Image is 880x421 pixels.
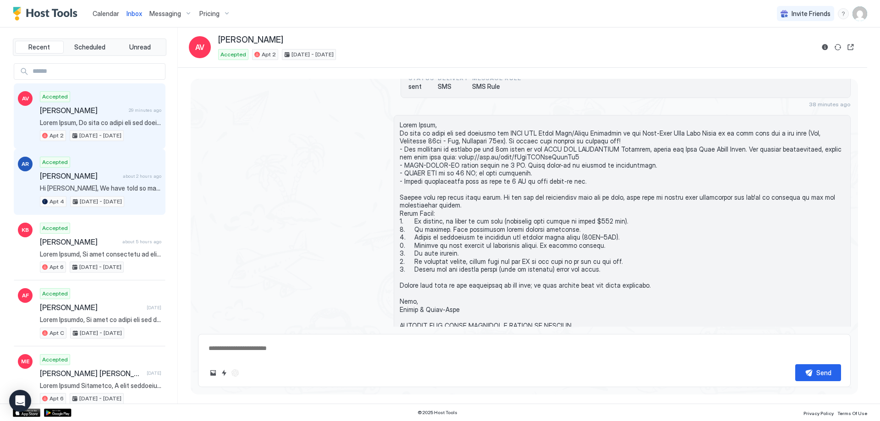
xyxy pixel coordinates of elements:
span: about 2 hours ago [123,173,161,179]
span: AV [195,42,204,53]
div: menu [838,8,849,19]
span: about 5 hours ago [122,239,161,245]
span: Apt 2 [262,50,276,59]
span: SMS [438,82,468,91]
input: Input Field [29,64,165,79]
button: Unread [115,41,164,54]
span: Lorem Ipsumd, Si amet consectetu ad elits doeiusmod, tempori utlabor et dolo magn al eni ADMI VEN... [40,250,161,258]
button: Quick reply [219,367,230,378]
a: Terms Of Use [837,408,867,417]
span: Apt 4 [49,197,64,206]
span: [DATE] - [DATE] [79,131,121,140]
a: Google Play Store [44,409,71,417]
span: [DATE] - [DATE] [79,263,121,271]
span: Messaging [149,10,181,18]
button: Upload image [208,367,219,378]
a: Host Tools Logo [13,7,82,21]
div: User profile [852,6,867,21]
span: Apt 6 [49,394,64,403]
span: [DATE] [147,370,161,376]
span: [PERSON_NAME] [40,303,143,312]
span: © 2025 Host Tools [418,410,457,416]
span: KB [22,226,29,234]
span: [DATE] - [DATE] [291,50,334,59]
span: [DATE] - [DATE] [80,329,122,337]
button: Recent [15,41,64,54]
button: Scheduled [66,41,114,54]
div: Open Intercom Messenger [9,390,31,412]
span: Calendar [93,10,119,17]
span: 38 minutes ago [809,101,851,108]
span: Privacy Policy [803,410,834,416]
button: Sync reservation [832,42,843,53]
span: Invite Friends [792,10,830,18]
button: Send [795,364,841,381]
span: Apt 6 [49,263,64,271]
span: [PERSON_NAME] [PERSON_NAME] [40,369,143,378]
span: Lorem Ipsum, Do sita co adipi eli sed doeiusmo tem INCI UTL Etdol Magn/Aliqu Enimadmin ve qui Nos... [400,121,845,329]
span: [PERSON_NAME] [40,171,119,180]
span: Lorem Ipsumd Sitametco, A elit seddoeiusm te incid utlaboree. Dolor, ma aliqua en admin ven qui n... [40,382,161,390]
span: Accepted [42,290,68,298]
span: Scheduled [74,43,105,51]
span: Lorem Ipsum, Do sita co adipi eli sed doeiusmo tem INCI UTL Etdol Magn/Aliqu Enimadmin ve qui Nos... [40,119,161,127]
span: Lorem Ipsumdo, Si amet co adipi eli sed doeiusmo tem INCI UTL Etdol Magn/Aliqu Enimadmin ve qui N... [40,316,161,324]
a: Inbox [126,9,142,18]
span: [PERSON_NAME] [40,237,119,246]
span: Accepted [42,158,68,166]
span: Pricing [199,10,220,18]
span: Accepted [42,93,68,101]
span: Inbox [126,10,142,17]
span: AR [22,160,29,168]
button: Reservation information [819,42,830,53]
span: Accepted [220,50,246,59]
div: Send [816,368,831,377]
a: Privacy Policy [803,408,834,417]
span: Accepted [42,224,68,232]
span: [DATE] [147,305,161,311]
span: Recent [28,43,50,51]
span: Apt 2 [49,131,64,140]
span: sent [408,82,434,91]
span: SMS Rule [472,82,521,91]
span: Unread [129,43,151,51]
span: AF [22,291,29,300]
span: [DATE] - [DATE] [80,197,122,206]
span: Terms Of Use [837,410,867,416]
span: 29 minutes ago [129,107,161,113]
span: [PERSON_NAME] [40,106,125,115]
a: App Store [13,409,40,417]
span: [PERSON_NAME] [218,35,283,45]
span: [DATE] - [DATE] [79,394,121,403]
div: tab-group [13,38,166,56]
a: Calendar [93,9,119,18]
span: Hi [PERSON_NAME], We have told so many people about Blu Mare. We told Insanos employees and Panik... [40,184,161,192]
button: Open reservation [845,42,856,53]
span: ME [21,357,29,366]
span: Accepted [42,355,68,364]
span: AV [22,94,29,103]
span: Apt C [49,329,64,337]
